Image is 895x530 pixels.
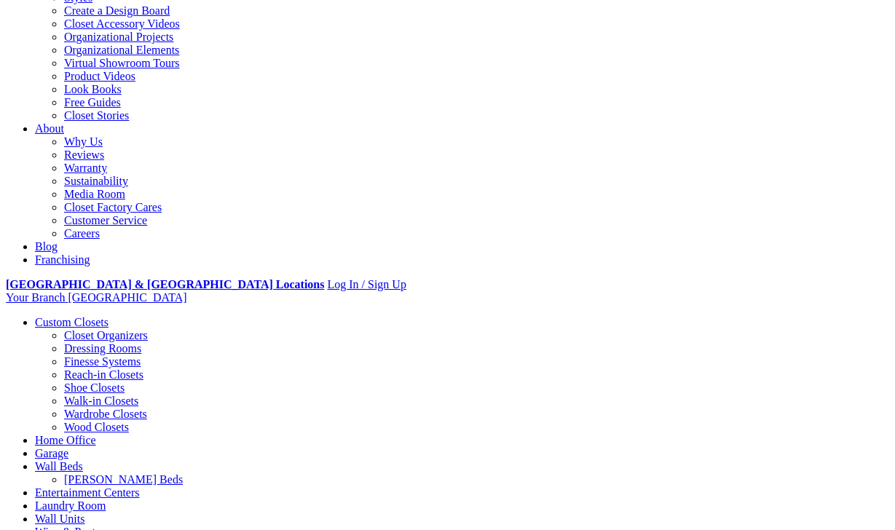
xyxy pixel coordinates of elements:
a: Custom Closets [35,316,109,328]
a: Create a Design Board [64,4,170,17]
a: Wall Units [35,513,84,525]
a: Log In / Sign Up [327,278,406,290]
a: Sustainability [64,175,128,187]
span: Your Branch [6,291,65,304]
a: Why Us [64,135,103,148]
a: Walk-in Closets [64,395,138,407]
a: Closet Accessory Videos [64,17,180,30]
a: Customer Service [64,214,147,226]
a: Product Videos [64,70,135,82]
a: Virtual Showroom Tours [64,57,180,69]
a: About [35,122,64,135]
a: Franchising [35,253,90,266]
a: Laundry Room [35,499,106,512]
a: Your Branch [GEOGRAPHIC_DATA] [6,291,187,304]
a: Wardrobe Closets [64,408,147,420]
a: Warranty [64,162,107,174]
a: Closet Factory Cares [64,201,162,213]
a: [GEOGRAPHIC_DATA] & [GEOGRAPHIC_DATA] Locations [6,278,324,290]
a: [PERSON_NAME] Beds [64,473,183,486]
a: Closet Organizers [64,329,148,341]
span: [GEOGRAPHIC_DATA] [68,291,186,304]
a: Wood Closets [64,421,129,433]
a: Free Guides [64,96,121,108]
a: Shoe Closets [64,381,125,394]
a: Garage [35,447,68,459]
a: Wall Beds [35,460,83,472]
a: Blog [35,240,58,253]
a: Finesse Systems [64,355,141,368]
a: Look Books [64,83,122,95]
a: Organizational Elements [64,44,179,56]
a: Media Room [64,188,125,200]
a: Careers [64,227,100,240]
a: Dressing Rooms [64,342,141,355]
a: Entertainment Centers [35,486,140,499]
a: Organizational Projects [64,31,173,43]
a: Closet Stories [64,109,129,122]
a: Home Office [35,434,96,446]
a: Reviews [64,149,104,161]
a: Reach-in Closets [64,368,143,381]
